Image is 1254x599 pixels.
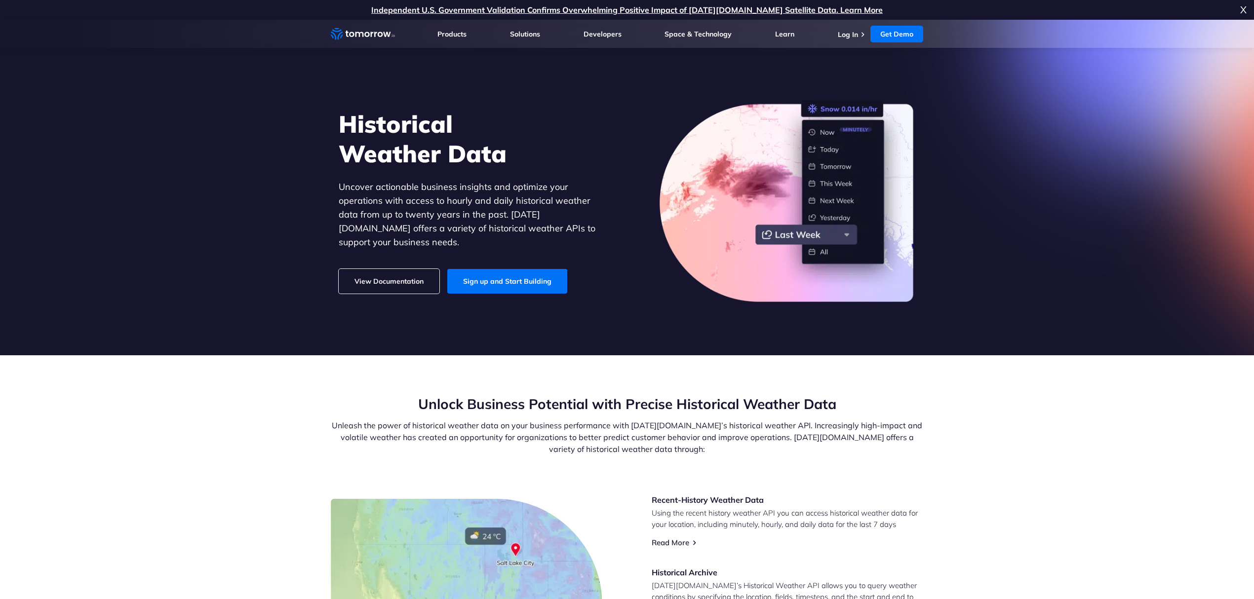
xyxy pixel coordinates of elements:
a: Sign up and Start Building [447,269,567,294]
a: View Documentation [339,269,439,294]
a: Read More [652,538,689,547]
a: Log In [838,30,858,39]
a: Independent U.S. Government Validation Confirms Overwhelming Positive Impact of [DATE][DOMAIN_NAM... [371,5,883,15]
h2: Unlock Business Potential with Precise Historical Weather Data [331,395,923,413]
p: Unleash the power of historical weather data on your business performance with [DATE][DOMAIN_NAME... [331,419,923,455]
h3: Historical Archive [652,567,923,578]
p: Using the recent history weather API you can access historical weather data for your location, in... [652,507,923,530]
h3: Recent-History Weather Data [652,494,923,505]
p: Uncover actionable business insights and optimize your operations with access to hourly and daily... [339,180,610,249]
a: Products [437,30,467,38]
a: Developers [584,30,622,38]
a: Home link [331,27,395,41]
a: Learn [775,30,794,38]
a: Get Demo [870,26,923,42]
h1: Historical Weather Data [339,109,610,168]
a: Solutions [510,30,540,38]
a: Space & Technology [665,30,732,38]
img: historical-weather-data.png.webp [660,100,915,302]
